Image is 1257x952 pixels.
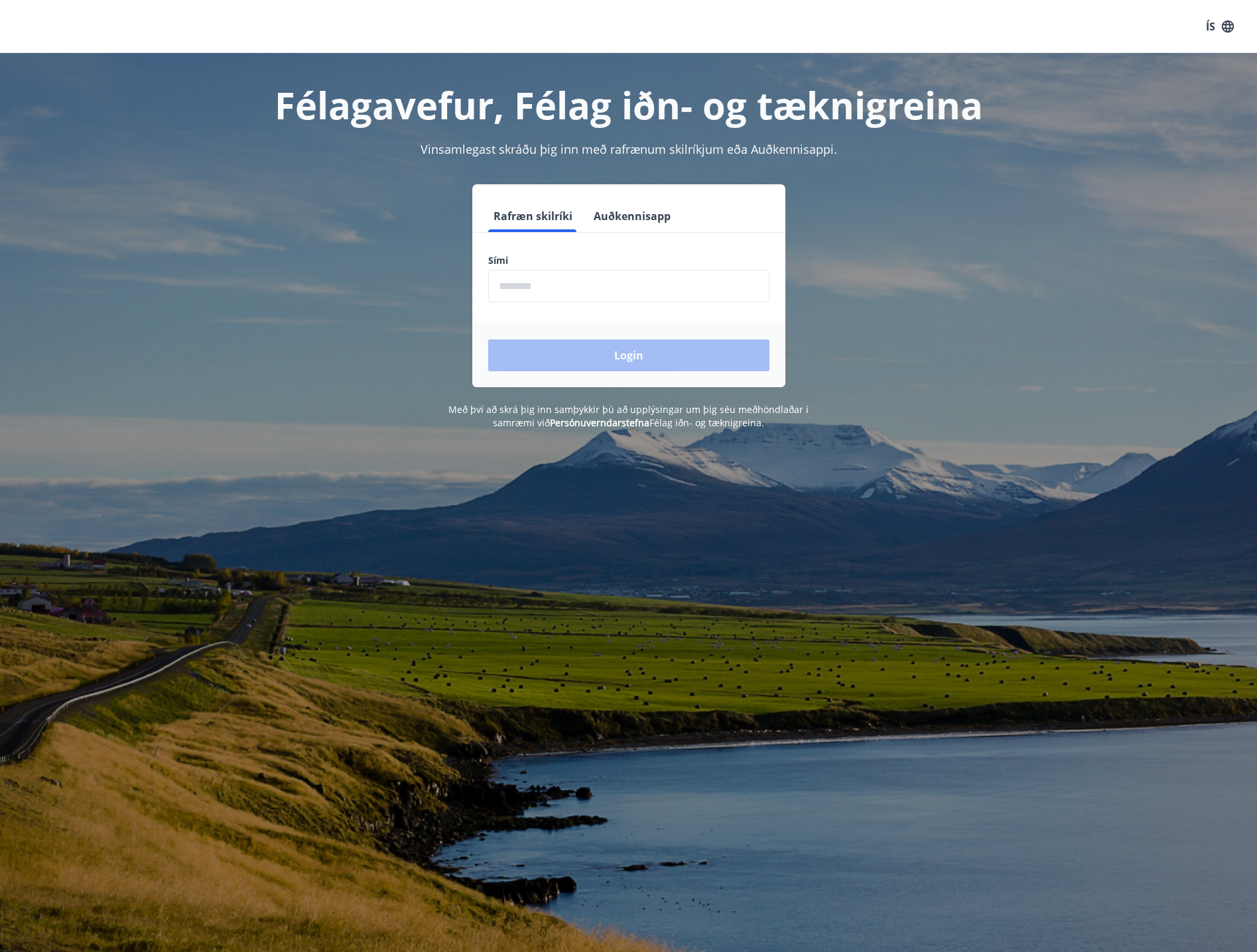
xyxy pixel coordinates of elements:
button: Rafræn skilríki [488,200,578,232]
span: Vinsamlegast skráðu þig inn með rafrænum skilríkjum eða Auðkennisappi. [421,141,837,157]
span: Með því að skrá þig inn samþykkir þú að upplýsingar um þig séu meðhöndlaðar í samræmi við Félag i... [448,403,809,429]
label: Sími [488,254,769,267]
button: ÍS [1199,15,1241,38]
a: Persónuverndarstefna [550,416,649,429]
button: Auðkennisapp [588,200,676,232]
h1: Félagavefur, Félag iðn- og tæknigreina [167,80,1091,130]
